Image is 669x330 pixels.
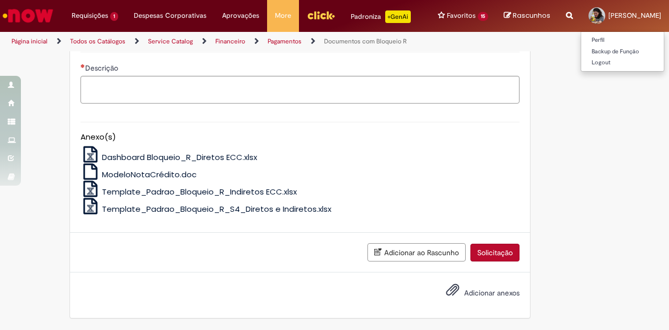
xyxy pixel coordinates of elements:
[80,203,332,214] a: Template_Padrao_Bloqueio_R_S4_Diretos e Indiretos.xlsx
[367,243,466,261] button: Adicionar ao Rascunho
[215,37,245,45] a: Financeiro
[70,37,125,45] a: Todos os Catálogos
[470,244,520,261] button: Solicitação
[80,64,85,68] span: Necessários
[80,133,520,142] h5: Anexo(s)
[8,32,438,51] ul: Trilhas de página
[102,186,297,197] span: Template_Padrao_Bloqueio_R_Indiretos ECC.xlsx
[222,10,259,21] span: Aprovações
[447,10,476,21] span: Favoritos
[581,57,664,69] a: Logout
[80,76,520,104] textarea: Descrição
[102,203,331,214] span: Template_Padrao_Bloqueio_R_S4_Diretos e Indiretos.xlsx
[102,169,197,180] span: ModeloNotaCrédito.doc
[478,12,488,21] span: 15
[351,10,411,23] div: Padroniza
[85,63,120,73] span: Descrição
[513,10,550,20] span: Rascunhos
[608,11,661,20] span: [PERSON_NAME]
[385,10,411,23] p: +GenAi
[80,186,297,197] a: Template_Padrao_Bloqueio_R_Indiretos ECC.xlsx
[504,11,550,21] a: Rascunhos
[324,37,407,45] a: Documentos com Bloqueio R
[80,152,258,163] a: Dashboard Bloqueio_R_Diretos ECC.xlsx
[307,7,335,23] img: click_logo_yellow_360x200.png
[443,280,462,304] button: Adicionar anexos
[72,10,108,21] span: Requisições
[134,10,206,21] span: Despesas Corporativas
[110,12,118,21] span: 1
[464,288,520,298] span: Adicionar anexos
[581,35,664,46] a: Perfil
[275,10,291,21] span: More
[581,46,664,58] a: Backup de Função
[80,169,197,180] a: ModeloNotaCrédito.doc
[1,5,55,26] img: ServiceNow
[102,152,257,163] span: Dashboard Bloqueio_R_Diretos ECC.xlsx
[268,37,302,45] a: Pagamentos
[148,37,193,45] a: Service Catalog
[11,37,48,45] a: Página inicial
